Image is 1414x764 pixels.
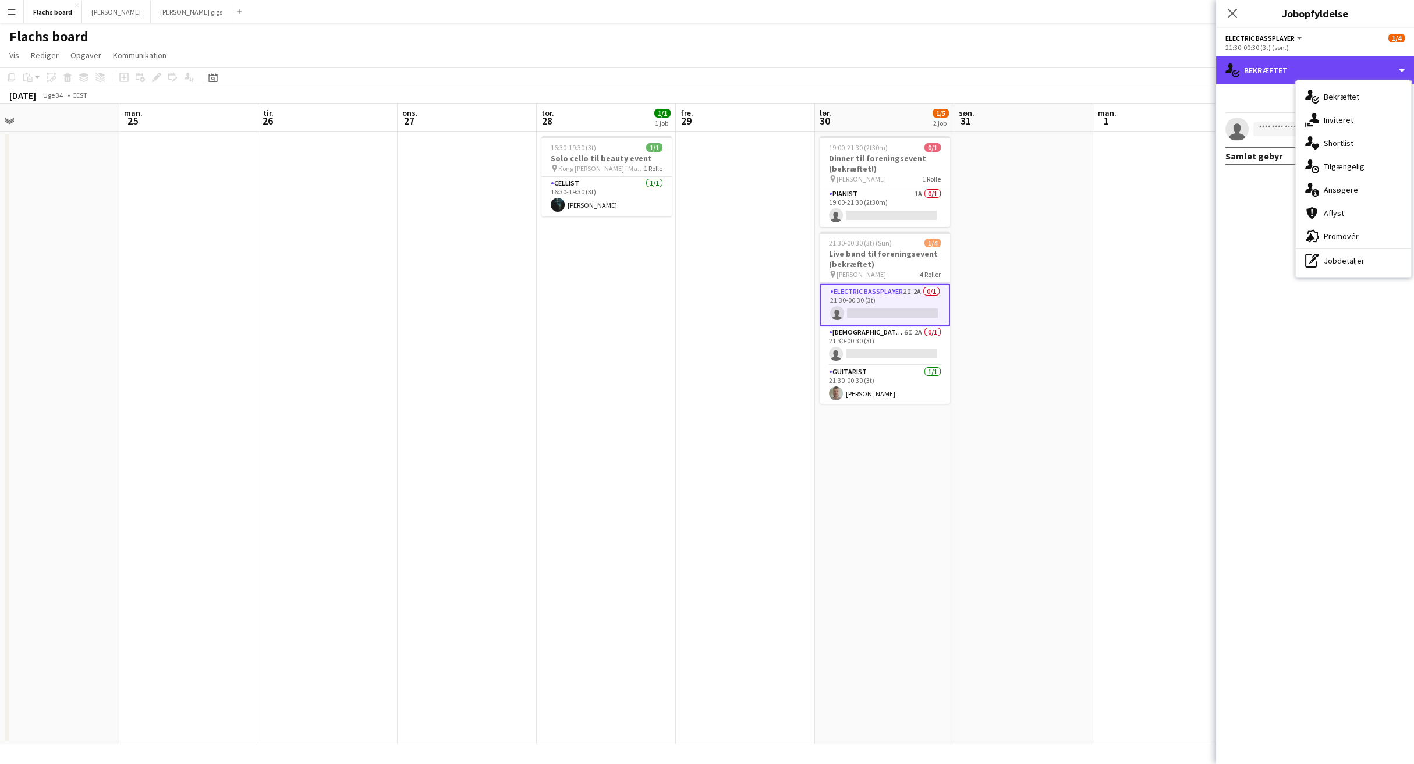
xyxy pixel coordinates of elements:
[959,108,974,118] span: søn.
[261,114,274,127] span: 26
[551,143,596,152] span: 16:30-19:30 (3t)
[1225,43,1405,52] div: 21:30-00:30 (3t) (søn.)
[9,50,19,61] span: Vis
[820,108,831,118] span: lør.
[541,136,672,216] app-job-card: 16:30-19:30 (3t)1/1Solo cello til beauty event Kong [PERSON_NAME] i Magasin på Kongens Nytorv1 Ro...
[820,248,950,269] h3: Live band til foreningsevent (bekræftet)
[24,1,82,23] button: Flachs board
[82,1,151,23] button: [PERSON_NAME]
[541,153,672,164] h3: Solo cello til beauty event
[920,270,941,279] span: 4 Roller
[31,50,59,61] span: Rediger
[924,143,941,152] span: 0/1
[151,1,232,23] button: [PERSON_NAME] gigs
[820,232,950,404] app-job-card: 21:30-00:30 (3t) (Sun)1/4Live band til foreningsevent (bekræftet) [PERSON_NAME]4 RollerDrummer1I1...
[1296,85,1411,108] div: Bekræftet
[820,326,950,365] app-card-role: [DEMOGRAPHIC_DATA] Singer6I2A0/121:30-00:30 (3t)
[820,187,950,227] app-card-role: Pianist1A0/119:00-21:30 (2t30m)
[655,119,670,127] div: 1 job
[122,114,143,127] span: 25
[922,175,941,183] span: 1 Rolle
[1296,155,1411,178] div: Tilgængelig
[1296,201,1411,225] div: Aflyst
[837,175,886,183] span: [PERSON_NAME]
[26,48,63,63] a: Rediger
[108,48,171,63] a: Kommunikation
[540,114,554,127] span: 28
[263,108,274,118] span: tir.
[113,50,166,61] span: Kommunikation
[72,91,87,100] div: CEST
[1296,108,1411,132] div: Inviteret
[9,90,36,101] div: [DATE]
[933,109,949,118] span: 1/5
[681,108,693,118] span: fre.
[1388,34,1405,42] span: 1/4
[1296,178,1411,201] div: Ansøgere
[820,136,950,227] app-job-card: 19:00-21:30 (2t30m)0/1Dinner til foreningsevent (bekræftet!) [PERSON_NAME]1 RollePianist1A0/119:0...
[1225,150,1282,162] div: Samlet gebyr
[541,177,672,216] app-card-role: Cellist1/116:30-19:30 (3t)[PERSON_NAME]
[38,91,68,100] span: Uge 34
[1216,56,1414,84] div: Bekræftet
[1096,114,1117,127] span: 1
[402,108,418,118] span: ons.
[66,48,106,63] a: Opgaver
[644,164,662,173] span: 1 Rolle
[818,114,831,127] span: 30
[679,114,693,127] span: 29
[5,48,24,63] a: Vis
[1225,34,1295,42] span: Electric Bassplayer
[1296,132,1411,155] div: Shortlist
[124,108,143,118] span: man.
[1296,249,1411,272] div: Jobdetaljer
[1098,108,1117,118] span: man.
[70,50,101,61] span: Opgaver
[9,28,88,45] h1: Flachs board
[558,164,644,173] span: Kong [PERSON_NAME] i Magasin på Kongens Nytorv
[646,143,662,152] span: 1/1
[1296,225,1411,248] div: Promovér
[820,153,950,174] h3: Dinner til foreningsevent (bekræftet!)
[829,239,892,247] span: 21:30-00:30 (3t) (Sun)
[829,143,888,152] span: 19:00-21:30 (2t30m)
[924,239,941,247] span: 1/4
[957,114,974,127] span: 31
[541,108,554,118] span: tor.
[1216,6,1414,21] h3: Jobopfyldelse
[654,109,671,118] span: 1/1
[837,270,886,279] span: [PERSON_NAME]
[401,114,418,127] span: 27
[820,365,950,405] app-card-role: Guitarist1/121:30-00:30 (3t)[PERSON_NAME]
[1225,34,1304,42] button: Electric Bassplayer
[820,284,950,326] app-card-role: Electric Bassplayer2I2A0/121:30-00:30 (3t)
[933,119,948,127] div: 2 job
